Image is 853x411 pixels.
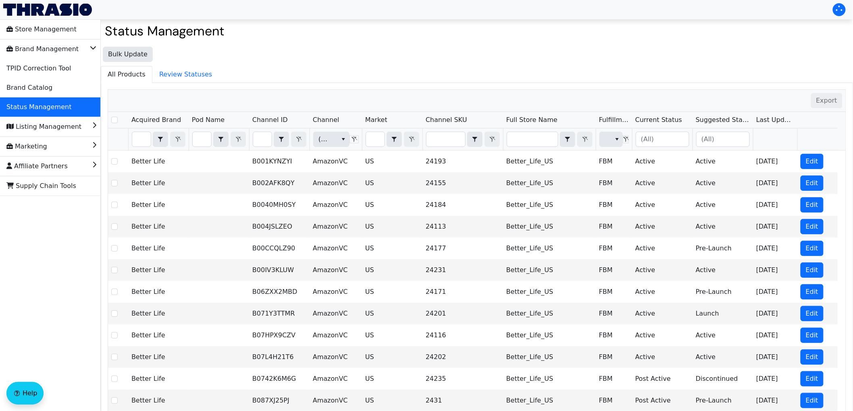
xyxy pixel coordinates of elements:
[362,238,422,259] td: US
[310,368,362,390] td: AmazonVC
[632,151,693,172] td: Active
[111,310,118,317] input: Select Row
[503,151,596,172] td: Better_Life_US
[310,151,362,172] td: AmazonVC
[635,115,682,125] span: Current Status
[310,194,362,216] td: AmazonVC
[6,382,44,405] button: Help floatingactionbutton
[422,368,503,390] td: 24235
[503,259,596,281] td: Better_Life_US
[632,346,693,368] td: Active
[596,281,632,303] td: FBM
[6,62,71,75] span: TPID Correction Tool
[806,178,818,188] span: Edit
[6,140,47,153] span: Marketing
[6,120,81,133] span: Listing Management
[111,245,118,252] input: Select Row
[249,368,310,390] td: B0742K6M6G
[632,368,693,390] td: Post Active
[422,281,503,303] td: 24171
[599,115,629,125] span: Fulfillment
[806,200,818,210] span: Edit
[806,330,818,340] span: Edit
[387,132,402,147] span: Choose Operator
[128,324,189,346] td: Better Life
[214,132,228,147] button: select
[6,101,71,114] span: Status Management
[596,216,632,238] td: FBM
[611,132,623,147] button: select
[310,324,362,346] td: AmazonVC
[753,216,797,238] td: [DATE]
[153,132,168,147] span: Choose Operator
[249,216,310,238] td: B004JSLZEO
[801,262,824,278] button: Edit
[310,238,362,259] td: AmazonVC
[596,238,632,259] td: FBM
[753,151,797,172] td: [DATE]
[503,172,596,194] td: Better_Life_US
[426,132,465,147] input: Filter
[503,238,596,259] td: Better_Life_US
[632,194,693,216] td: Active
[422,151,503,172] td: 24193
[128,281,189,303] td: Better Life
[467,132,483,147] span: Choose Operator
[132,132,151,147] input: Filter
[111,223,118,230] input: Select Row
[596,194,632,216] td: FBM
[249,346,310,368] td: B07L4H21T6
[337,132,349,147] button: select
[310,303,362,324] td: AmazonVC
[596,303,632,324] td: FBM
[249,151,310,172] td: B001KYNZYI
[632,324,693,346] td: Active
[422,346,503,368] td: 24202
[310,259,362,281] td: AmazonVC
[153,132,168,147] button: select
[693,368,753,390] td: Discontinued
[193,132,211,147] input: Filter
[503,281,596,303] td: Better_Life_US
[362,194,422,216] td: US
[697,132,749,147] input: (All)
[128,151,189,172] td: Better Life
[105,23,849,39] h2: Status Management
[365,115,387,125] span: Market
[128,172,189,194] td: Better Life
[362,324,422,346] td: US
[693,216,753,238] td: Active
[801,306,824,321] button: Edit
[806,244,818,253] span: Edit
[111,332,118,339] input: Select Row
[801,197,824,213] button: Edit
[693,128,753,151] th: Filter
[693,194,753,216] td: Active
[422,216,503,238] td: 24113
[806,396,818,405] span: Edit
[596,151,632,172] td: FBM
[362,172,422,194] td: US
[189,128,249,151] th: Filter
[310,128,362,151] th: Filter
[503,324,596,346] td: Better_Life_US
[131,115,181,125] span: Acquired Brand
[806,309,818,318] span: Edit
[801,328,824,343] button: Edit
[128,216,189,238] td: Better Life
[753,303,797,324] td: [DATE]
[753,238,797,259] td: [DATE]
[426,115,467,125] span: Channel SKU
[693,151,753,172] td: Active
[632,303,693,324] td: Active
[362,281,422,303] td: US
[366,132,385,147] input: Filter
[560,132,575,147] button: select
[422,238,503,259] td: 24177
[753,172,797,194] td: [DATE]
[693,238,753,259] td: Pre-Launch
[422,324,503,346] td: 24116
[362,346,422,368] td: US
[801,176,824,191] button: Edit
[806,265,818,275] span: Edit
